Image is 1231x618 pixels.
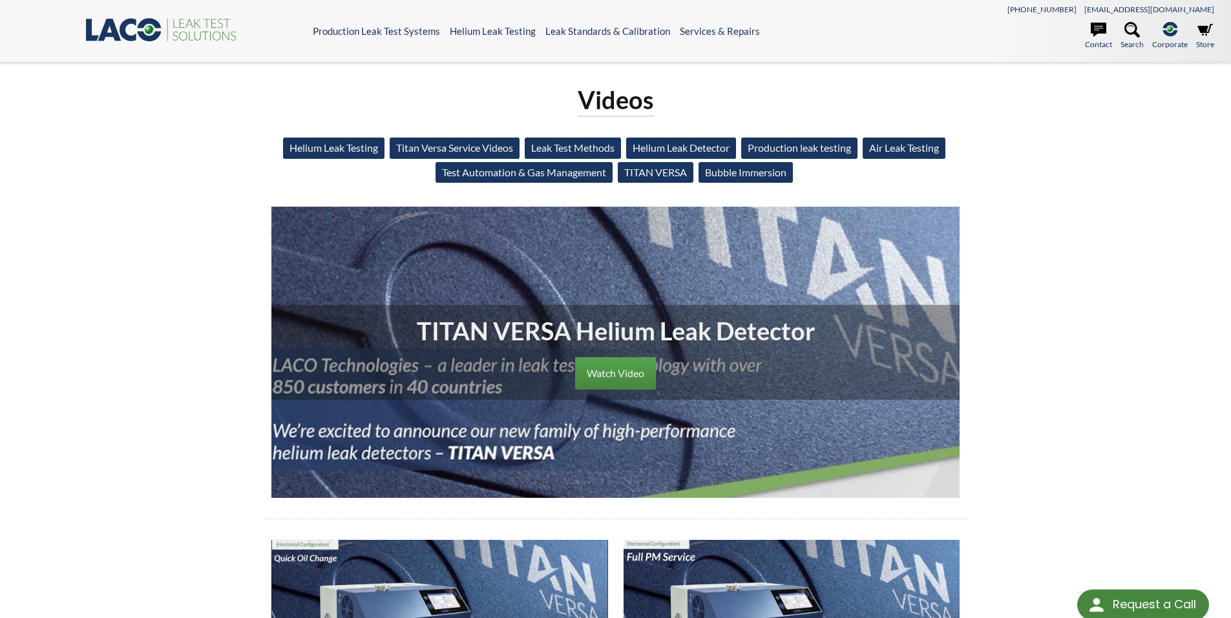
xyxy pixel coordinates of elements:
a: TITAN VERSA [618,162,693,183]
h1: Videos [578,84,654,117]
span: Corporate [1152,38,1188,50]
a: Production Leak Test Systems [313,25,440,37]
a: [EMAIL_ADDRESS][DOMAIN_NAME] [1084,5,1214,14]
a: Helium Leak Testing [450,25,536,37]
a: Contact [1085,22,1112,50]
a: Watch Video [575,357,656,389]
a: Store [1196,22,1214,50]
div: TITAN VERSA New Family header [271,207,960,498]
a: Titan Versa Service Videos [390,138,520,158]
a: Leak Standards & Calibration [545,25,670,37]
a: Test Automation & Gas Management [436,162,613,183]
a: Services & Repairs [680,25,760,37]
a: Helium Leak Detector [626,138,736,158]
a: Leak Test Methods [525,138,621,158]
a: Bubble Immersion [699,162,793,183]
h1: TITAN VERSA Helium Leak Detector [282,315,950,347]
a: Production leak testing [741,138,857,158]
img: round button [1086,595,1107,615]
a: Search [1121,22,1144,50]
a: Air Leak Testing [863,138,945,158]
a: [PHONE_NUMBER] [1007,5,1077,14]
a: Helium Leak Testing [283,138,384,158]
